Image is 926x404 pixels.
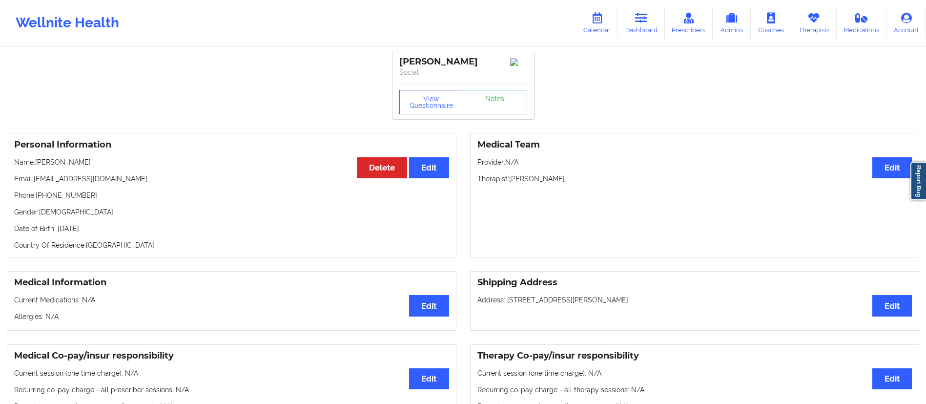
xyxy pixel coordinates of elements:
p: Country Of Residence: [GEOGRAPHIC_DATA] [14,240,449,250]
h3: Shipping Address [477,277,912,288]
a: Coaches [751,7,791,39]
button: Edit [872,368,912,389]
a: Therapists [791,7,837,39]
p: Name: [PERSON_NAME] [14,157,449,167]
h3: Medical Co-pay/insur responsibility [14,350,449,361]
a: Calendar [576,7,618,39]
p: Current Medications: N/A [14,295,449,305]
a: Report Bug [910,162,926,200]
p: Social [399,67,527,77]
p: Therapist: [PERSON_NAME] [477,174,912,184]
p: Date of Birth: [DATE] [14,224,449,234]
button: View Questionnaire [399,90,464,114]
div: [PERSON_NAME] [399,56,527,67]
button: Edit [409,295,449,316]
p: Email: [EMAIL_ADDRESS][DOMAIN_NAME] [14,174,449,184]
p: Gender: [DEMOGRAPHIC_DATA] [14,207,449,217]
p: Allergies: N/A [14,312,449,321]
button: Edit [872,295,912,316]
p: Provider: N/A [477,157,912,167]
button: Delete [357,157,407,178]
a: Prescribers [665,7,713,39]
h3: Personal Information [14,139,449,150]
p: Recurring co-pay charge - all therapy sessions : N/A [477,385,912,395]
h3: Medical Information [14,277,449,288]
a: Account [886,7,926,39]
a: Admins [713,7,751,39]
p: Current session (one time charge): N/A [14,368,449,378]
h3: Medical Team [477,139,912,150]
a: Medications [837,7,887,39]
img: Image%2Fplaceholer-image.png [510,58,527,66]
p: Recurring co-pay charge - all prescriber sessions : N/A [14,385,449,395]
h3: Therapy Co-pay/insur responsibility [477,350,912,361]
button: Edit [872,157,912,178]
a: Dashboard [618,7,665,39]
p: Phone: [PHONE_NUMBER] [14,191,449,200]
a: Notes [463,90,527,114]
button: Edit [409,368,449,389]
p: Current session (one time charge): N/A [477,368,912,378]
p: Address: [STREET_ADDRESS][PERSON_NAME] [477,295,912,305]
button: Edit [409,157,449,178]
